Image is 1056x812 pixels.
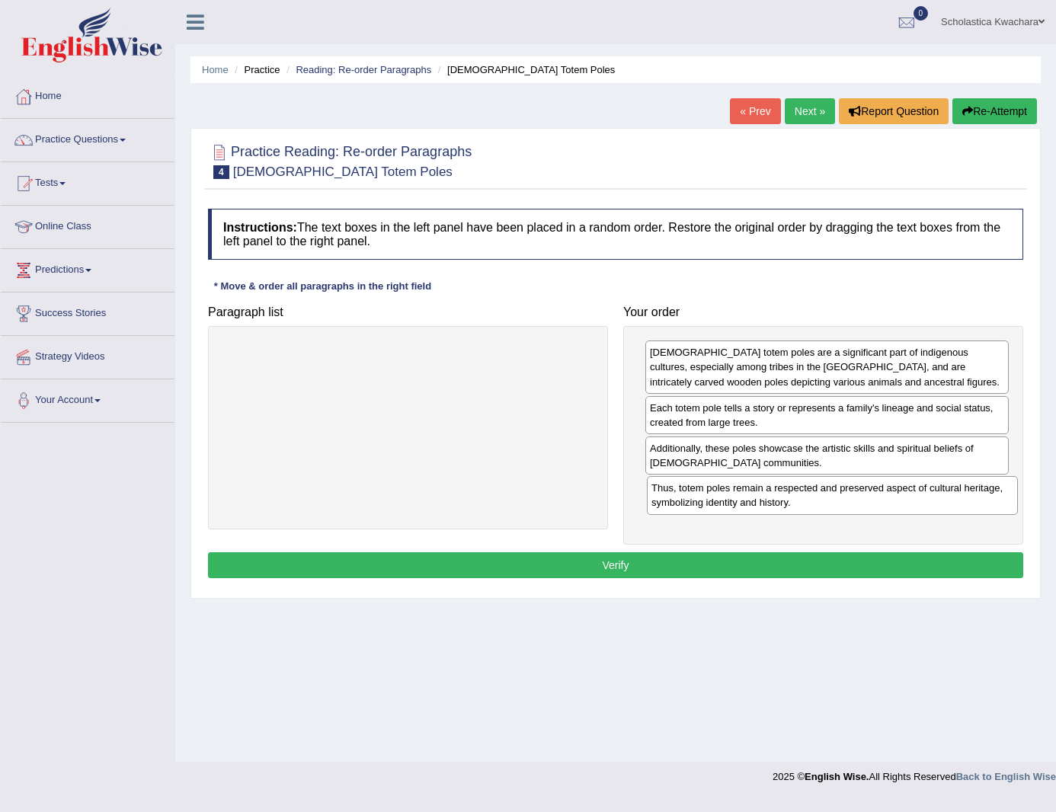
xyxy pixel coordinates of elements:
[233,165,453,179] small: [DEMOGRAPHIC_DATA] Totem Poles
[645,396,1009,434] div: Each totem pole tells a story or represents a family's lineage and social status, created from la...
[1,206,174,244] a: Online Class
[914,6,929,21] span: 0
[213,165,229,179] span: 4
[785,98,835,124] a: Next »
[956,771,1056,782] a: Back to English Wise
[839,98,949,124] button: Report Question
[223,221,297,234] b: Instructions:
[952,98,1037,124] button: Re-Attempt
[1,293,174,331] a: Success Stories
[434,62,616,77] li: [DEMOGRAPHIC_DATA] Totem Poles
[296,64,431,75] a: Reading: Re-order Paragraphs
[1,162,174,200] a: Tests
[208,552,1023,578] button: Verify
[208,209,1023,260] h4: The text boxes in the left panel have been placed in a random order. Restore the original order b...
[1,119,174,157] a: Practice Questions
[208,279,437,293] div: * Move & order all paragraphs in the right field
[231,62,280,77] li: Practice
[202,64,229,75] a: Home
[1,249,174,287] a: Predictions
[1,336,174,374] a: Strategy Videos
[805,771,869,782] strong: English Wise.
[773,762,1056,784] div: 2025 © All Rights Reserved
[645,340,1009,393] div: [DEMOGRAPHIC_DATA] totem poles are a significant part of indigenous cultures, especially among tr...
[645,436,1009,475] div: Additionally, these poles showcase the artistic skills and spiritual beliefs of [DEMOGRAPHIC_DATA...
[647,476,1018,514] div: Thus, totem poles remain a respected and preserved aspect of cultural heritage, symbolizing ident...
[208,141,472,179] h2: Practice Reading: Re-order Paragraphs
[1,75,174,113] a: Home
[730,98,780,124] a: « Prev
[623,305,1023,319] h4: Your order
[1,379,174,417] a: Your Account
[208,305,608,319] h4: Paragraph list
